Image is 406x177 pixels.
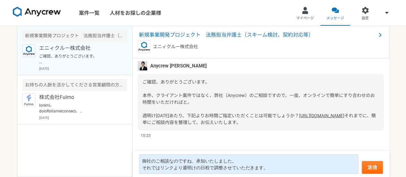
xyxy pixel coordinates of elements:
[138,40,151,53] img: logo_text_blue_01.png
[296,16,314,21] span: マイページ
[362,161,383,174] button: 送信
[150,62,207,69] span: Anycrew [PERSON_NAME]
[39,44,118,52] p: エニィクルー株式会社
[362,16,369,21] span: 設定
[39,115,127,120] p: [DATE]
[22,79,127,91] div: お持ちの人脈を活かしてくださる営業顧問の方を募集！
[141,132,151,138] span: 15:23
[139,154,358,174] textarea: 御社のご相談なのですね、承知いたしました。 それではリンクより週明けの日程で調整させていただきます。
[39,93,118,101] p: 株式会社Fulmo
[139,31,376,39] span: 新規事業開発プロジェクト 法務担当弁護士（スキーム検討、契約対応等）
[138,61,147,70] img: MHYT8150_2.jpg
[143,79,375,118] span: ご確認、ありがとうございます。 本件、クライアント案件ではなく、弊社（Anycrew）のご相談ですので、一度、オンラインで簡単にすり合わせのお時間をいただければと。 週明け[DATE]あたり、下...
[326,16,344,21] span: メッセージ
[39,53,118,65] p: ご確認、ありがとうございます。 本件、クライアント案件ではなく、弊社（Anycrew）のご相談ですので、一度、オンラインで簡単にすり合わせのお時間をいただければと。 週明け[DATE]あたり、下...
[299,113,344,118] a: [URL][DOMAIN_NAME]
[39,66,127,71] p: [DATE]
[22,30,127,42] div: 新規事業開発プロジェクト 法務担当弁護士（スキーム検討、契約対応等）
[13,7,61,17] img: 8DqYSo04kwAAAAASUVORK5CYII=
[22,44,35,57] img: logo_text_blue_01.png
[39,102,118,114] p: loremi。 doloRsitametconsect。 adipisciNGelit〜seddoeiusmodtempor。 0incididuntutlabo072etdoloremagna...
[153,43,198,50] p: エニィクルー株式会社
[22,93,35,106] img: icon_01.jpg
